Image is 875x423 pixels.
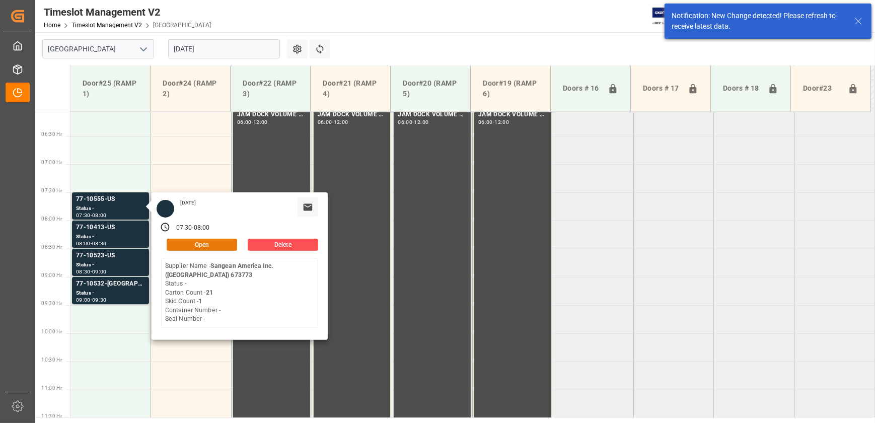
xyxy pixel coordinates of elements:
div: 06:00 [398,120,412,124]
div: 09:30 [92,298,107,302]
div: 08:00 [194,224,210,233]
div: 06:00 [478,120,493,124]
div: - [91,269,92,274]
div: Doors # 16 [559,79,604,98]
div: 08:00 [92,213,107,218]
div: - [252,120,253,124]
div: 12:00 [494,120,509,124]
div: 77-10523-US [76,251,145,261]
span: 11:30 Hr [41,413,62,419]
div: Door#25 (RAMP 1) [79,74,142,103]
a: Timeslot Management V2 [71,22,142,29]
div: Status - [76,261,145,269]
button: open menu [135,41,151,57]
div: Door#24 (RAMP 2) [159,74,222,103]
input: Type to search/select [42,39,154,58]
span: 07:00 Hr [41,160,62,165]
div: JAM DOCK VOLUME CONTROL [237,110,306,120]
div: 08:30 [76,269,91,274]
div: - [91,213,92,218]
div: 09:00 [76,298,91,302]
div: Supplier Name - Status - Carton Count - Skid Count - Container Number - Seal Number - [165,262,314,324]
div: Door#20 (RAMP 5) [399,74,462,103]
div: Door#22 (RAMP 3) [239,74,302,103]
span: 06:30 Hr [41,131,62,137]
b: Sangean America Inc.([GEOGRAPHIC_DATA]) 673773 [165,262,274,278]
div: 07:30 [176,224,192,233]
div: Door#23 [799,79,844,98]
button: Open [167,239,237,251]
input: DD.MM.YYYY [168,39,280,58]
div: 12:00 [414,120,429,124]
div: - [493,120,494,124]
div: 08:30 [92,241,107,246]
div: 09:00 [92,269,107,274]
div: 07:30 [76,213,91,218]
span: 10:00 Hr [41,329,62,334]
button: Delete [248,239,318,251]
div: 12:00 [334,120,348,124]
b: 21 [206,289,213,296]
div: - [192,224,193,233]
span: 07:30 Hr [41,188,62,193]
b: 1 [198,298,202,305]
div: Doors # 18 [719,79,764,98]
div: [DATE] [177,199,200,206]
div: 06:00 [237,120,252,124]
img: Exertis%20JAM%20-%20Email%20Logo.jpg_1722504956.jpg [652,8,687,25]
div: 08:00 [76,241,91,246]
span: 09:30 Hr [41,301,62,306]
span: 10:30 Hr [41,357,62,363]
div: - [412,120,414,124]
span: 11:00 Hr [41,385,62,391]
span: 08:30 Hr [41,244,62,250]
div: 77-10413-US [76,223,145,233]
div: 12:00 [253,120,268,124]
div: - [91,241,92,246]
span: 08:00 Hr [41,216,62,222]
div: Status - [76,233,145,241]
a: Home [44,22,60,29]
div: Door#19 (RAMP 6) [479,74,542,103]
div: 77-10555-US [76,194,145,204]
div: JAM DOCK VOLUME CONTROL [478,110,547,120]
div: Door#21 (RAMP 4) [319,74,382,103]
div: - [91,298,92,302]
div: Notification: New Change detected! Please refresh to receive latest data. [672,11,845,32]
div: Doors # 17 [639,79,684,98]
div: JAM DOCK VOLUME CONTROL [318,110,387,120]
div: 77-10532-[GEOGRAPHIC_DATA] [76,279,145,289]
div: - [332,120,333,124]
div: 06:00 [318,120,332,124]
div: Timeslot Management V2 [44,5,211,20]
span: 09:00 Hr [41,272,62,278]
div: JAM DOCK VOLUME CONTROL [398,110,467,120]
div: Status - [76,204,145,213]
div: Status - [76,289,145,298]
